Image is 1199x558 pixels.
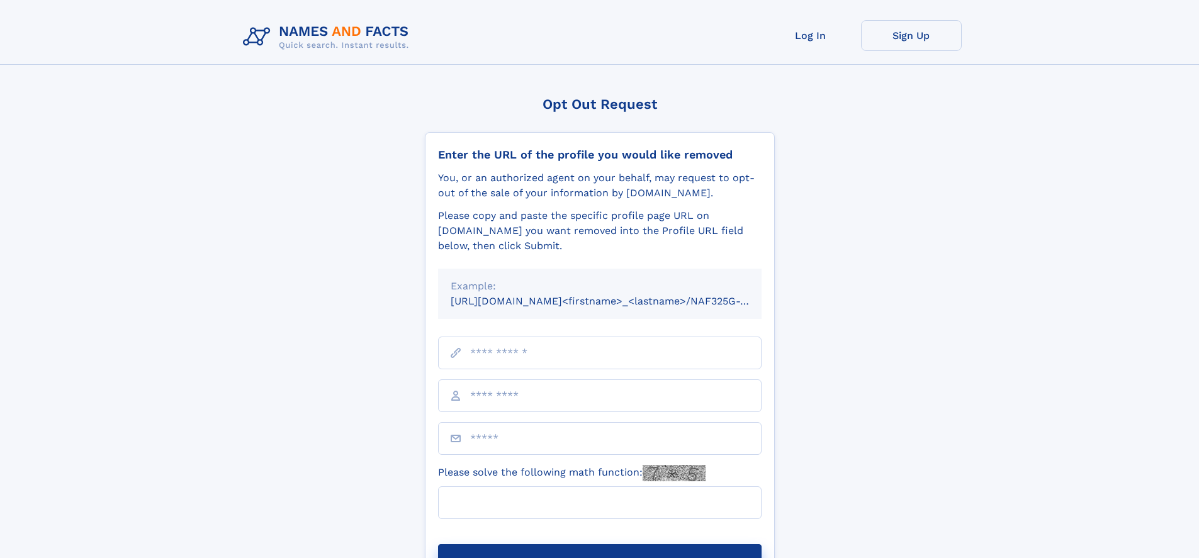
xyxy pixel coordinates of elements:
[238,20,419,54] img: Logo Names and Facts
[438,148,762,162] div: Enter the URL of the profile you would like removed
[425,96,775,112] div: Opt Out Request
[451,279,749,294] div: Example:
[438,465,706,481] label: Please solve the following math function:
[438,170,762,201] div: You, or an authorized agent on your behalf, may request to opt-out of the sale of your informatio...
[451,295,785,307] small: [URL][DOMAIN_NAME]<firstname>_<lastname>/NAF325G-xxxxxxxx
[438,208,762,254] div: Please copy and paste the specific profile page URL on [DOMAIN_NAME] you want removed into the Pr...
[861,20,962,51] a: Sign Up
[760,20,861,51] a: Log In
